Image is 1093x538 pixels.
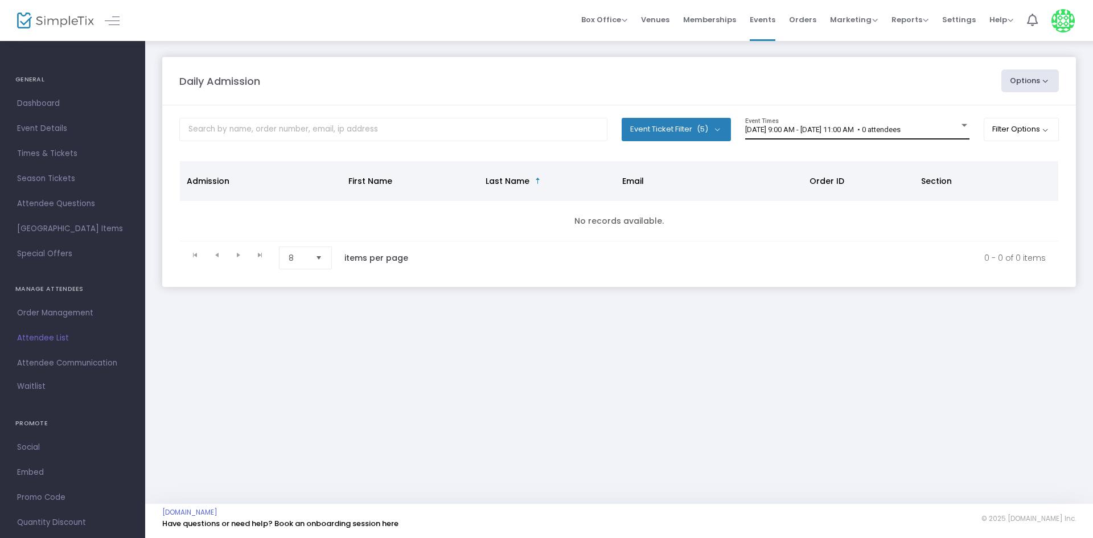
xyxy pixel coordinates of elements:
td: No records available. [180,201,1058,241]
span: Special Offers [17,247,128,261]
span: Attendee List [17,331,128,346]
span: 8 [289,252,306,264]
a: Have questions or need help? Book an onboarding session here [162,518,398,529]
span: Settings [942,5,976,34]
span: © 2025 [DOMAIN_NAME] Inc. [981,514,1076,523]
span: Orders [789,5,816,34]
h4: MANAGE ATTENDEES [15,278,130,301]
span: Dashboard [17,96,128,111]
span: Box Office [581,14,627,25]
span: First Name [348,175,392,187]
span: Section [921,175,952,187]
m-panel-title: Daily Admission [179,73,260,89]
span: [GEOGRAPHIC_DATA] Items [17,221,128,236]
span: Last Name [486,175,529,187]
h4: GENERAL [15,68,130,91]
span: Waitlist [17,381,46,392]
span: Quantity Discount [17,515,128,530]
span: Order ID [810,175,844,187]
span: Order Management [17,306,128,321]
span: Embed [17,465,128,480]
span: Social [17,440,128,455]
span: Events [750,5,775,34]
span: Marketing [830,14,878,25]
div: Data table [180,161,1058,241]
span: Venues [641,5,669,34]
span: Times & Tickets [17,146,128,161]
h4: PROMOTE [15,412,130,435]
span: Memberships [683,5,736,34]
span: Attendee Communication [17,356,128,371]
span: Attendee Questions [17,196,128,211]
span: Promo Code [17,490,128,505]
span: Sortable [533,176,543,186]
button: Select [311,247,327,269]
kendo-pager-info: 0 - 0 of 0 items [432,247,1046,269]
span: (5) [697,125,708,134]
a: [DOMAIN_NAME] [162,508,217,517]
span: Event Details [17,121,128,136]
span: Help [989,14,1013,25]
button: Event Ticket Filter(5) [622,118,731,141]
button: Filter Options [984,118,1059,141]
span: Email [622,175,644,187]
label: items per page [344,252,408,264]
input: Search by name, order number, email, ip address [179,118,607,141]
span: Season Tickets [17,171,128,186]
span: [DATE] 9:00 AM - [DATE] 11:00 AM • 0 attendees [745,125,901,134]
span: Admission [187,175,229,187]
span: Reports [891,14,928,25]
button: Options [1001,69,1059,92]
